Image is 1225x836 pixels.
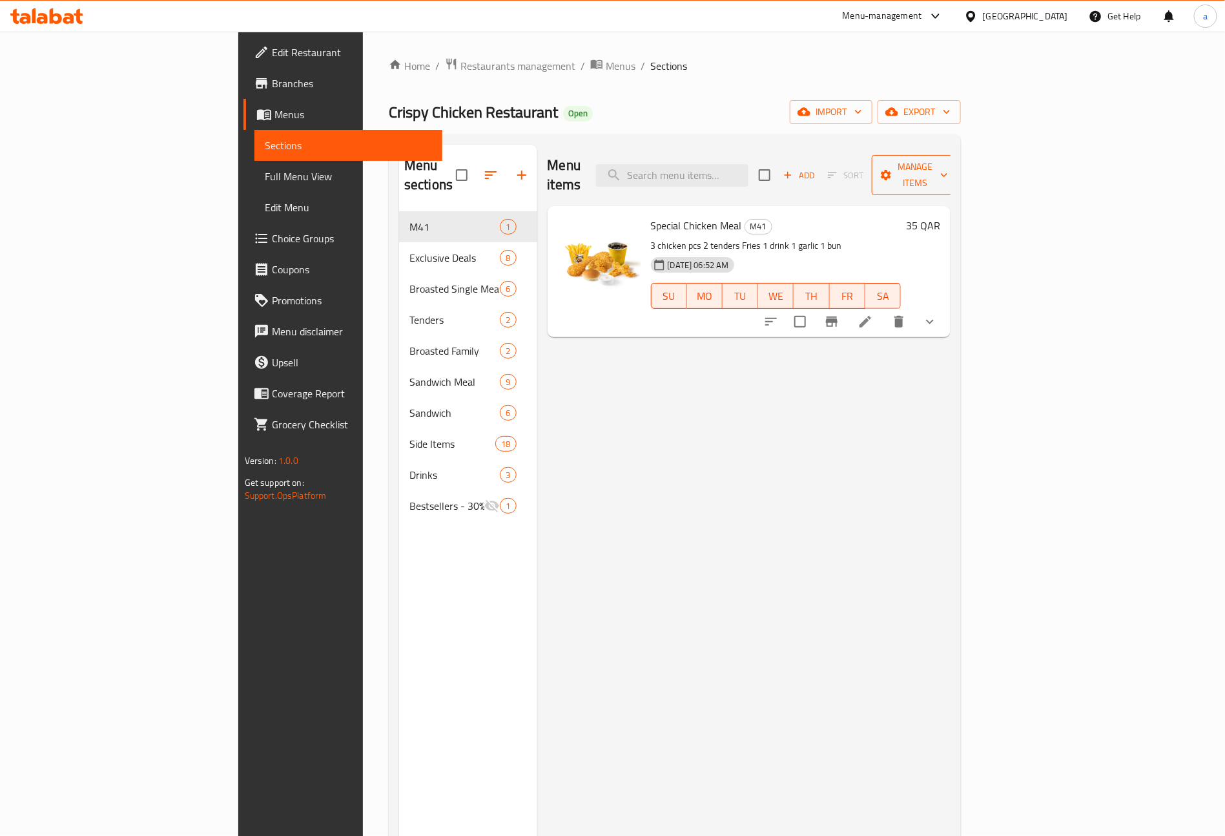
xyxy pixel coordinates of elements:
span: Grocery Checklist [272,417,433,432]
a: Menus [243,99,443,130]
div: items [500,498,516,514]
span: Coverage Report [272,386,433,401]
span: [DATE] 06:52 AM [663,259,734,271]
div: Bestsellers - 30% Off !1 [399,490,537,521]
span: Add item [778,165,819,185]
span: Select section first [819,165,872,185]
a: Choice Groups [243,223,443,254]
div: items [495,436,516,452]
div: items [500,374,516,390]
span: Coupons [272,262,433,277]
span: Bestsellers - 30% Off ! [409,498,484,514]
h2: Menu items [548,156,581,194]
span: Edit Menu [265,200,433,215]
div: items [500,219,516,235]
span: 8 [500,252,515,264]
div: items [500,312,516,328]
span: TH [799,287,824,306]
span: M41 [745,219,772,234]
span: Select all sections [448,162,475,189]
span: Get support on: [245,474,304,491]
button: import [790,100,872,124]
span: MO [692,287,717,306]
div: [GEOGRAPHIC_DATA] [983,9,1068,23]
div: Side Items18 [399,428,537,459]
svg: Show Choices [922,314,938,329]
span: export [888,104,951,120]
button: sort-choices [756,306,787,337]
a: Branches [243,68,443,99]
span: 1 [500,500,515,512]
span: Broasted Family [409,343,500,359]
span: SU [657,287,682,306]
button: SA [865,283,901,309]
a: Edit Restaurant [243,37,443,68]
span: Restaurants management [460,58,575,74]
a: Promotions [243,285,443,316]
span: Drinks [409,467,500,483]
span: Sections [265,138,433,153]
div: Menu-management [843,8,922,24]
span: TU [728,287,753,306]
span: Full Menu View [265,169,433,184]
span: Menus [606,58,635,74]
span: Sort sections [475,160,506,191]
span: Broasted Single Meal [409,281,500,297]
a: Menu disclaimer [243,316,443,347]
button: FR [830,283,865,309]
div: Sandwich6 [399,397,537,428]
span: Menus [274,107,433,122]
span: Special Chicken Meal [651,216,742,235]
div: Tenders2 [399,304,537,335]
span: 3 [500,469,515,481]
span: 9 [500,376,515,388]
button: SU [651,283,687,309]
img: Special Chicken Meal [558,216,641,299]
span: a [1203,9,1208,23]
div: M41 [409,219,500,235]
button: Add [778,165,819,185]
span: Side Items [409,436,495,452]
span: Select section [751,162,778,189]
button: Manage items [872,155,958,195]
a: Restaurants management [445,57,575,74]
span: Sandwich [409,405,500,421]
span: Manage items [882,159,948,191]
a: Upsell [243,347,443,378]
a: Coupons [243,254,443,285]
span: Sandwich Meal [409,374,500,390]
span: Choice Groups [272,231,433,246]
nav: breadcrumb [389,57,961,74]
span: 2 [500,314,515,326]
span: Menu disclaimer [272,324,433,339]
span: Tenders [409,312,500,328]
span: 6 [500,283,515,295]
a: Full Menu View [254,161,443,192]
span: 18 [496,438,515,450]
span: Sections [650,58,687,74]
span: Upsell [272,355,433,370]
a: Support.OpsPlatform [245,487,327,504]
span: import [800,104,862,120]
button: Add section [506,160,537,191]
div: Exclusive Deals8 [399,242,537,273]
div: items [500,405,516,421]
span: 6 [500,407,515,419]
h6: 35 QAR [906,216,940,235]
span: Exclusive Deals [409,250,500,266]
div: M411 [399,211,537,242]
span: Select to update [787,308,814,335]
span: Version: [245,452,276,469]
svg: Inactive section [484,498,500,514]
div: Sandwich Meal9 [399,366,537,397]
button: TH [794,283,829,309]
